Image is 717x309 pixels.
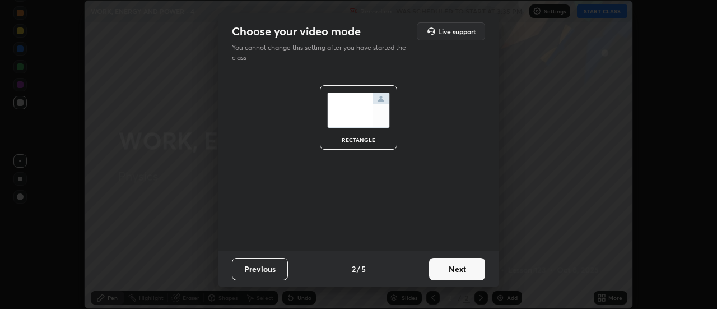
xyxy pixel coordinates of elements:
img: normalScreenIcon.ae25ed63.svg [327,93,390,128]
p: You cannot change this setting after you have started the class [232,43,413,63]
h4: / [357,263,360,275]
h5: Live support [438,28,476,35]
h4: 2 [352,263,356,275]
button: Next [429,258,485,280]
h4: 5 [361,263,366,275]
div: rectangle [336,137,381,142]
h2: Choose your video mode [232,24,361,39]
button: Previous [232,258,288,280]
